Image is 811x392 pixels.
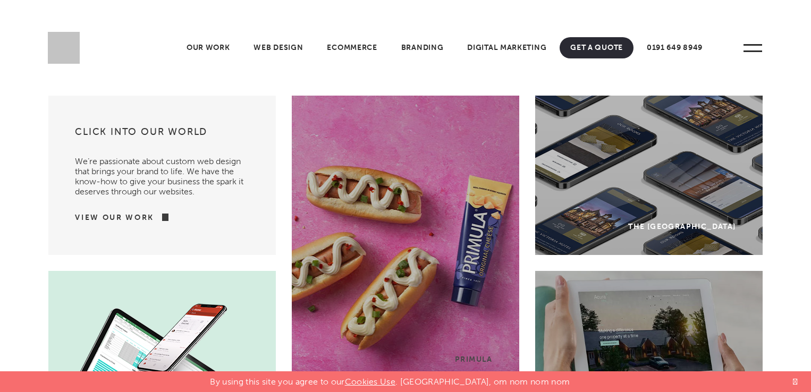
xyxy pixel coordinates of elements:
[292,96,519,388] a: Primula
[176,37,241,58] a: Our Work
[210,371,570,387] p: By using this site you agree to our . [GEOGRAPHIC_DATA], om nom nom nom
[316,37,387,58] a: Ecommerce
[243,37,314,58] a: Web Design
[48,32,80,64] img: Sleeky Web Design Newcastle
[345,377,396,387] a: Cookies Use
[391,37,454,58] a: Branding
[628,222,736,231] div: The [GEOGRAPHIC_DATA]
[560,37,633,58] a: Get A Quote
[75,146,249,197] p: We’re passionate about custom web design that brings your brand to life. We have the know-how to ...
[457,37,557,58] a: Digital Marketing
[75,212,154,223] a: View Our Work
[636,37,713,58] a: 0191 649 8949
[154,214,168,221] img: arrow
[535,96,763,255] a: The [GEOGRAPHIC_DATA]
[75,125,249,146] h3: Click into our world
[455,355,493,364] div: Primula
